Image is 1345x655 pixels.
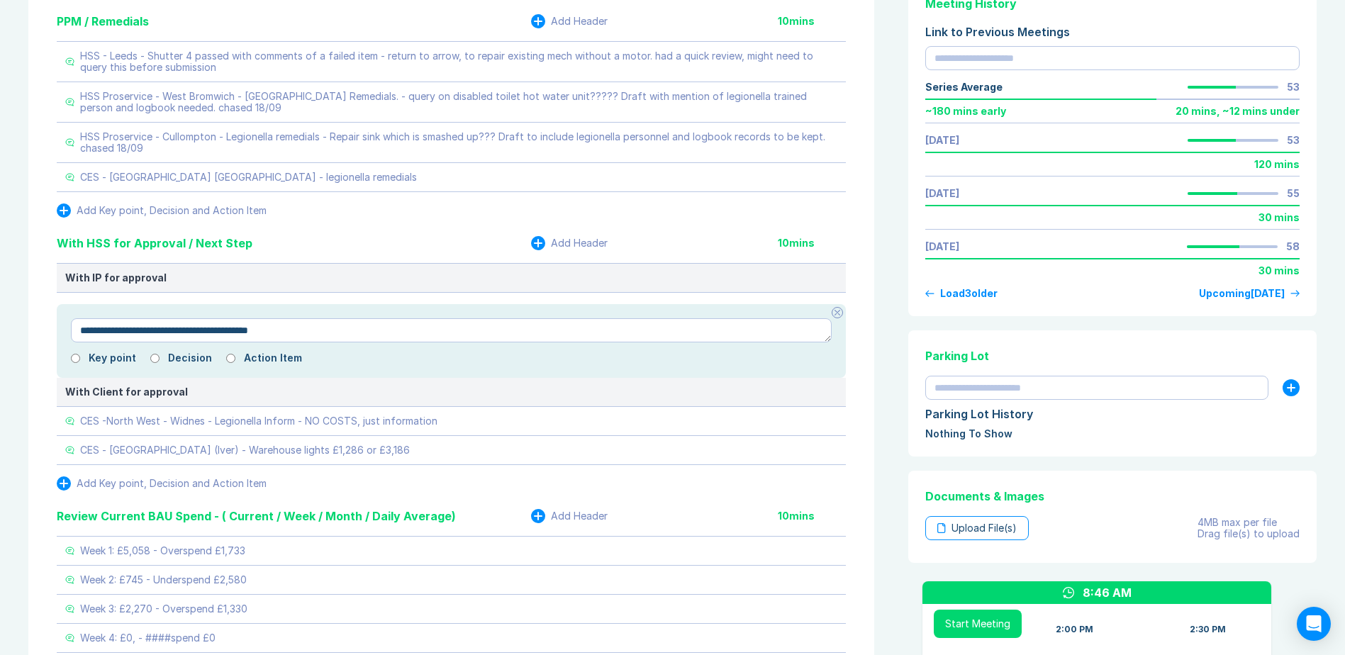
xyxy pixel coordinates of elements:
[80,444,410,456] div: CES - [GEOGRAPHIC_DATA] (Iver) - Warehouse lights £1,286 or £3,186
[57,13,149,30] div: PPM / Remedials
[925,428,1300,440] div: Nothing To Show
[778,237,846,249] div: 10 mins
[925,347,1300,364] div: Parking Lot
[925,135,959,146] a: [DATE]
[925,516,1029,540] div: Upload File(s)
[778,16,846,27] div: 10 mins
[80,603,247,615] div: Week 3: £2,270 - Overspend £1,330
[65,386,837,398] div: With Client for approval
[80,91,837,113] div: HSS Proservice - West Bromwich - [GEOGRAPHIC_DATA] Remedials. - query on disabled toilet hot wate...
[925,241,959,252] a: [DATE]
[925,288,998,299] button: Load3older
[1176,106,1300,117] div: 20 mins , ~ 12 mins under
[925,82,1003,93] div: Series Average
[778,510,846,522] div: 10 mins
[1286,241,1300,252] div: 58
[925,488,1300,505] div: Documents & Images
[551,237,608,249] div: Add Header
[168,352,212,364] label: Decision
[1259,212,1300,223] div: 30 mins
[1287,135,1300,146] div: 53
[1190,624,1226,635] div: 2:30 PM
[80,632,216,644] div: Week 4: £0, - ####spend £0
[1259,265,1300,276] div: 30 mins
[1083,584,1132,601] div: 8:46 AM
[1198,528,1300,539] div: Drag file(s) to upload
[1287,188,1300,199] div: 55
[1287,82,1300,93] div: 53
[551,510,608,522] div: Add Header
[80,50,837,73] div: HSS - Leeds - Shutter 4 passed with comments of a failed item - return to arrow, to repair existi...
[531,14,608,28] button: Add Header
[1199,288,1300,299] a: Upcoming[DATE]
[244,352,302,364] label: Action Item
[531,509,608,523] button: Add Header
[925,405,1300,422] div: Parking Lot History
[1297,607,1331,641] div: Open Intercom Messenger
[77,205,267,216] div: Add Key point, Decision and Action Item
[80,415,437,427] div: CES -North West - Widnes - Legionella Inform - NO COSTS, just information
[1056,624,1093,635] div: 2:00 PM
[925,106,1006,117] div: ~ 180 mins early
[65,272,837,284] div: With IP for approval
[89,352,136,364] label: Key point
[57,508,456,525] div: Review Current BAU Spend - ( Current / Week / Month / Daily Average)
[80,172,417,183] div: CES - [GEOGRAPHIC_DATA] [GEOGRAPHIC_DATA] - legionella remedials
[80,574,247,586] div: Week 2: £745 - Underspend £2,580
[80,131,837,154] div: HSS Proservice - Cullompton - Legionella remedials - Repair sink which is smashed up??? Draft to ...
[1198,517,1300,528] div: 4MB max per file
[57,476,267,491] button: Add Key point, Decision and Action Item
[531,236,608,250] button: Add Header
[1199,288,1285,299] div: Upcoming [DATE]
[57,203,267,218] button: Add Key point, Decision and Action Item
[1254,159,1300,170] div: 120 mins
[551,16,608,27] div: Add Header
[57,235,252,252] div: With HSS for Approval / Next Step
[925,188,959,199] a: [DATE]
[934,610,1022,638] button: Start Meeting
[940,288,998,299] div: Load 3 older
[77,478,267,489] div: Add Key point, Decision and Action Item
[80,545,245,556] div: Week 1: £5,058 - Overspend £1,733
[925,23,1300,40] div: Link to Previous Meetings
